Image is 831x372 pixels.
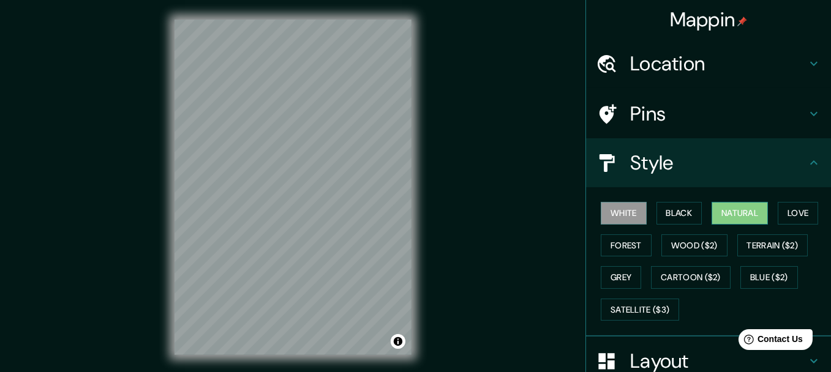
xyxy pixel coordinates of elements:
iframe: Help widget launcher [722,324,818,359]
button: Forest [601,234,652,257]
div: Pins [586,89,831,138]
h4: Style [630,151,807,175]
button: Cartoon ($2) [651,266,731,289]
h4: Pins [630,102,807,126]
button: Natural [712,202,768,225]
button: Black [656,202,702,225]
button: Wood ($2) [661,234,728,257]
div: Style [586,138,831,187]
img: pin-icon.png [737,17,747,26]
button: Satellite ($3) [601,299,679,321]
div: Location [586,39,831,88]
h4: Mappin [670,7,748,32]
button: Terrain ($2) [737,234,808,257]
button: Blue ($2) [740,266,798,289]
button: Love [778,202,818,225]
h4: Location [630,51,807,76]
canvas: Map [175,20,412,355]
button: Toggle attribution [391,334,405,349]
button: Grey [601,266,641,289]
button: White [601,202,647,225]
